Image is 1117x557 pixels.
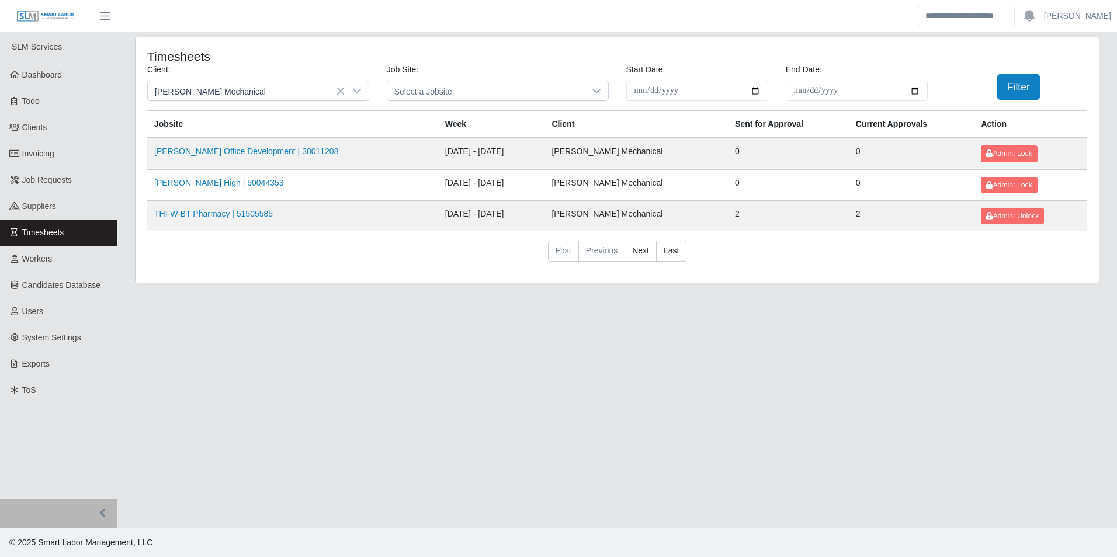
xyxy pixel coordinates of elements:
a: Last [656,241,686,262]
td: [PERSON_NAME] Mechanical [544,200,728,231]
td: [DATE] - [DATE] [438,200,545,231]
th: Client [544,111,728,138]
td: [PERSON_NAME] Mechanical [544,138,728,169]
span: George Wayne Mechanical [148,81,345,100]
td: 0 [728,138,849,169]
td: 2 [728,200,849,231]
span: Clients [22,123,47,132]
span: ToS [22,385,36,395]
span: Select a Jobsite [387,81,585,100]
span: Invoicing [22,149,54,158]
span: Exports [22,359,50,368]
span: System Settings [22,333,81,342]
nav: pagination [147,241,1087,271]
a: THFW-BT Pharmacy | 51505585 [154,209,273,218]
label: Job Site: [387,64,418,76]
span: Todo [22,96,40,106]
a: [PERSON_NAME] [1044,10,1111,22]
span: Suppliers [22,201,56,211]
span: Candidates Database [22,280,101,290]
span: Admin: Lock [986,181,1032,189]
td: 0 [849,169,974,200]
img: SLM Logo [16,10,75,23]
h4: Timesheets [147,49,529,64]
td: 0 [849,138,974,169]
input: Search [918,6,1015,26]
td: [PERSON_NAME] Mechanical [544,169,728,200]
span: Dashboard [22,70,63,79]
span: Timesheets [22,228,64,237]
td: 0 [728,169,849,200]
th: Action [974,111,1087,138]
a: [PERSON_NAME] Office Development | 38011208 [154,147,338,156]
span: © 2025 Smart Labor Management, LLC [9,538,152,547]
label: Start Date: [626,64,665,76]
td: [DATE] - [DATE] [438,169,545,200]
label: End Date: [786,64,822,76]
button: Admin: Lock [981,145,1037,162]
button: Admin: Lock [981,177,1037,193]
span: Users [22,307,44,316]
span: SLM Services [12,42,62,51]
td: [DATE] - [DATE] [438,138,545,169]
th: Current Approvals [849,111,974,138]
td: 2 [849,200,974,231]
th: Sent for Approval [728,111,849,138]
span: Admin: Lock [986,149,1032,158]
label: Client: [147,64,171,76]
span: Job Requests [22,175,72,184]
th: Jobsite [147,111,438,138]
a: [PERSON_NAME] High | 50044353 [154,178,284,187]
button: Filter [997,74,1040,100]
span: Workers [22,254,53,263]
span: Admin: Unlock [986,212,1039,220]
th: Week [438,111,545,138]
a: Next [625,241,657,262]
button: Admin: Unlock [981,208,1044,224]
